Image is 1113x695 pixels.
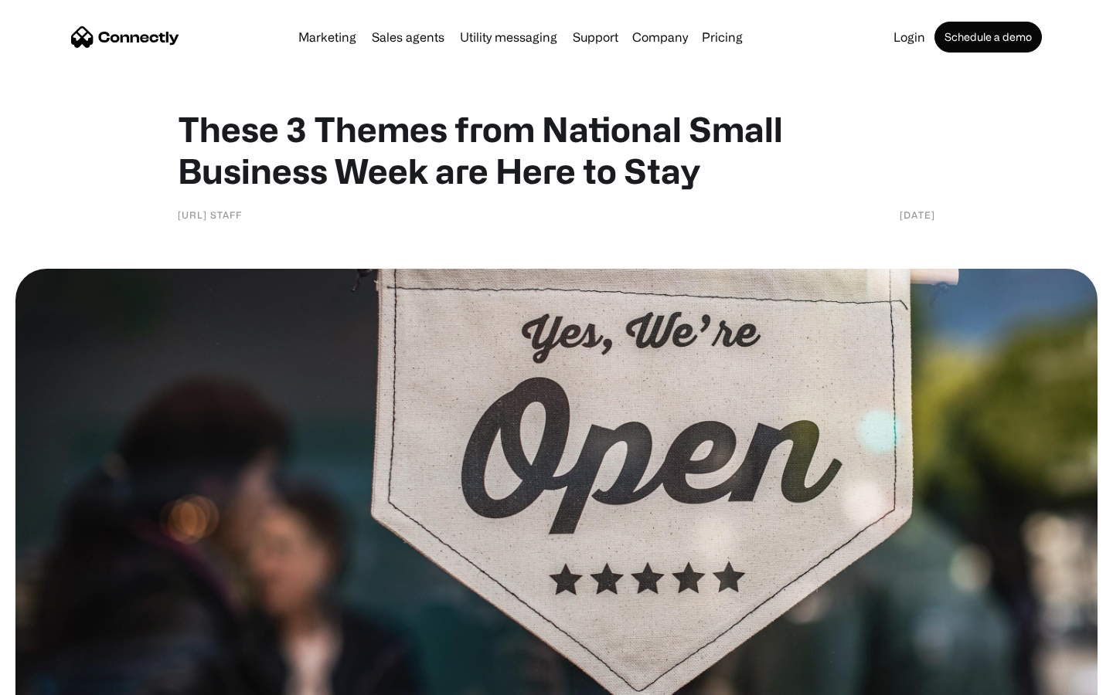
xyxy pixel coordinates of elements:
[934,22,1042,53] a: Schedule a demo
[178,108,935,192] h1: These 3 Themes from National Small Business Week are Here to Stay
[31,668,93,690] ul: Language list
[887,31,931,43] a: Login
[15,668,93,690] aside: Language selected: English
[567,31,625,43] a: Support
[900,207,935,222] div: [DATE]
[366,31,451,43] a: Sales agents
[292,31,362,43] a: Marketing
[454,31,563,43] a: Utility messaging
[632,26,688,48] div: Company
[178,207,242,222] div: [URL] Staff
[696,31,749,43] a: Pricing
